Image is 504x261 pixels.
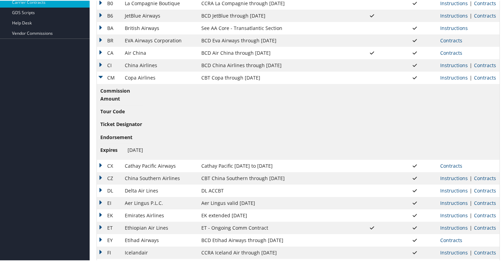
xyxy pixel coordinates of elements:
td: Copa Airlines [121,71,198,83]
td: EY [97,233,121,246]
a: View Contracts [440,36,462,43]
td: CZ [97,171,121,184]
td: Icelandair [121,246,198,258]
span: Tour Code [100,107,126,115]
a: View Contracts [440,49,462,55]
td: EVA Airways Corporation [121,34,198,46]
td: BCD JetBlue through [DATE] [198,9,351,21]
a: View Contracts [440,162,462,168]
td: CI [97,59,121,71]
a: View Ticketing Instructions [440,249,468,255]
td: CX [97,159,121,171]
td: Delta Air Lines [121,184,198,196]
span: | [468,174,474,181]
td: China Southern Airlines [121,171,198,184]
span: | [468,74,474,80]
td: Aer Lingus valid [DATE] [198,196,351,209]
td: EK [97,209,121,221]
td: Air China [121,46,198,59]
td: CA [97,46,121,59]
span: Endorsement [100,133,132,140]
td: EK extended [DATE] [198,209,351,221]
td: British Airways [121,21,198,34]
a: View Ticketing Instructions [440,224,468,230]
td: CBT China Southern through [DATE] [198,171,351,184]
td: Etihad Airways [121,233,198,246]
a: View Contracts [474,199,496,206]
td: BR [97,34,121,46]
td: Aer Lingus P.L.C. [121,196,198,209]
td: DL ACCBT [198,184,351,196]
td: BCD China Airlines through [DATE] [198,59,351,71]
a: View Contracts [440,236,462,243]
a: View Contracts [474,174,496,181]
td: BCD Etihad Airways through [DATE] [198,233,351,246]
td: DL [97,184,121,196]
a: View Contracts [474,187,496,193]
td: CBT Copa through [DATE] [198,71,351,83]
td: China Airlines [121,59,198,71]
td: BCD Eva Airways through [DATE] [198,34,351,46]
span: | [468,199,474,206]
a: View Ticketing Instructions [440,61,468,68]
a: View Contracts [474,211,496,218]
td: BCD Air China through [DATE] [198,46,351,59]
span: | [468,224,474,230]
a: View Ticketing Instructions [440,24,468,31]
td: Cathay Pacific Airways [121,159,198,171]
span: | [468,61,474,68]
span: Expires [100,146,126,153]
a: View Contracts [474,61,496,68]
td: FI [97,246,121,258]
a: View Contracts [474,74,496,80]
span: | [468,211,474,218]
a: View Contracts [474,249,496,255]
span: | [468,249,474,255]
td: EI [97,196,121,209]
td: Emirates Airlines [121,209,198,221]
a: View Contracts [474,12,496,18]
a: View Ticketing Instructions [440,74,468,80]
td: Ethiopian Air Lines [121,221,198,233]
a: View Contracts [474,224,496,230]
span: | [468,12,474,18]
td: JetBlue Airways [121,9,198,21]
a: View Ticketing Instructions [440,12,468,18]
td: CM [97,71,121,83]
a: View Ticketing Instructions [440,199,468,206]
td: See AA Core - Transatlantic Section [198,21,351,34]
span: Commission Amount [100,86,130,102]
td: Cathay Pacific [DATE] to [DATE] [198,159,351,171]
td: ET - Ongoing Comm Contract [198,221,351,233]
a: View Ticketing Instructions [440,174,468,181]
span: Ticket Designator [100,120,142,127]
a: View Ticketing Instructions [440,187,468,193]
td: ET [97,221,121,233]
td: BA [97,21,121,34]
td: CCRA Iceland Air through [DATE] [198,246,351,258]
td: B6 [97,9,121,21]
a: View Ticketing Instructions [440,211,468,218]
span: | [468,187,474,193]
span: [DATE] [128,146,143,153]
